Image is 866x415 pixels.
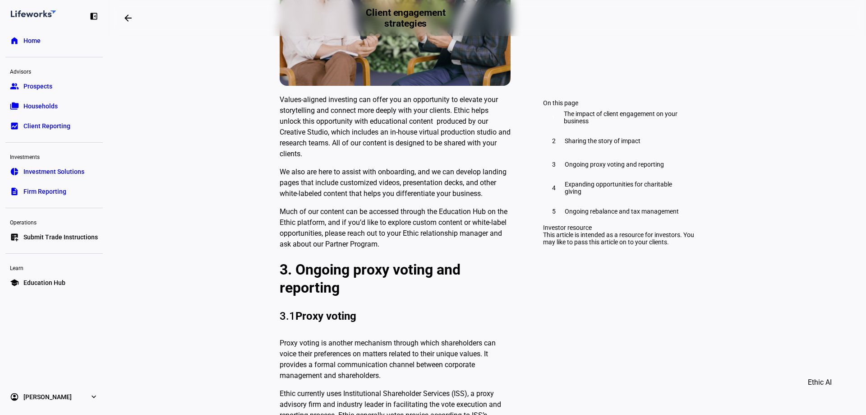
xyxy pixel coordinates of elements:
span: Education Hub [23,278,65,287]
a: groupProspects [5,77,103,95]
div: This article is intended as a resource for investors. You may like to pass this article on to you... [543,231,695,246]
span: Expanding opportunities for charitable giving [565,181,689,195]
eth-mat-symbol: pie_chart [10,167,19,176]
eth-mat-symbol: list_alt_add [10,233,19,242]
span: Sharing the story of impact [565,137,640,145]
button: Ethic AI [795,372,844,393]
eth-mat-symbol: description [10,187,19,196]
div: 1 [548,112,558,123]
eth-mat-symbol: school [10,278,19,287]
span: [PERSON_NAME] [23,392,72,401]
eth-mat-symbol: group [10,82,19,91]
eth-mat-symbol: left_panel_close [89,12,98,21]
h2: 3. Ongoing proxy voting and reporting [280,261,511,297]
span: Households [23,102,58,111]
div: Investments [5,150,103,163]
span: Firm Reporting [23,187,66,196]
span: Client Reporting [23,121,70,131]
a: bid_landscapeClient Reporting [5,117,103,135]
span: Ongoing proxy voting and reporting [565,161,664,168]
a: homeHome [5,32,103,50]
div: Advisors [5,65,103,77]
a: folder_copyHouseholds [5,97,103,115]
eth-mat-symbol: bid_landscape [10,121,19,131]
div: Operations [5,215,103,228]
div: On this page [543,99,695,107]
eth-mat-symbol: folder_copy [10,102,19,111]
eth-mat-symbol: account_circle [10,392,19,401]
div: 5 [548,206,559,217]
div: Investor resource [543,224,695,231]
span: Home [23,36,41,45]
eth-mat-symbol: home [10,36,19,45]
strong: Proxy voting [295,310,356,322]
span: Ethic AI [808,372,832,393]
p: Proxy voting is another mechanism through which shareholders can voice their preferences on matte... [280,338,511,381]
a: pie_chartInvestment Solutions [5,163,103,181]
p: Much of our content can be accessed through the Education Hub on the Ethic platform, and if you’d... [280,206,511,250]
a: descriptionFirm Reporting [5,182,103,201]
div: 3 [548,159,559,170]
p: Values-aligned investing can offer you an opportunity to elevate your storytelling and connect mo... [280,94,511,159]
span: Prospects [23,82,52,91]
span: Investment Solutions [23,167,84,176]
span: The impact of client engagement on your business [564,110,689,125]
span: Submit Trade Instructions [23,233,98,242]
div: Learn [5,261,103,274]
h4: 3.1 [280,309,511,323]
mat-icon: arrow_backwards [123,13,134,23]
eth-mat-symbol: expand_more [89,392,98,401]
h2: Client engagement strategies [364,7,447,29]
div: 2 [548,135,559,146]
span: Ongoing rebalance and tax management [565,208,679,215]
p: We also are here to assist with onboarding, and we can develop landing pages that include customi... [280,167,511,199]
div: 4 [548,182,559,193]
